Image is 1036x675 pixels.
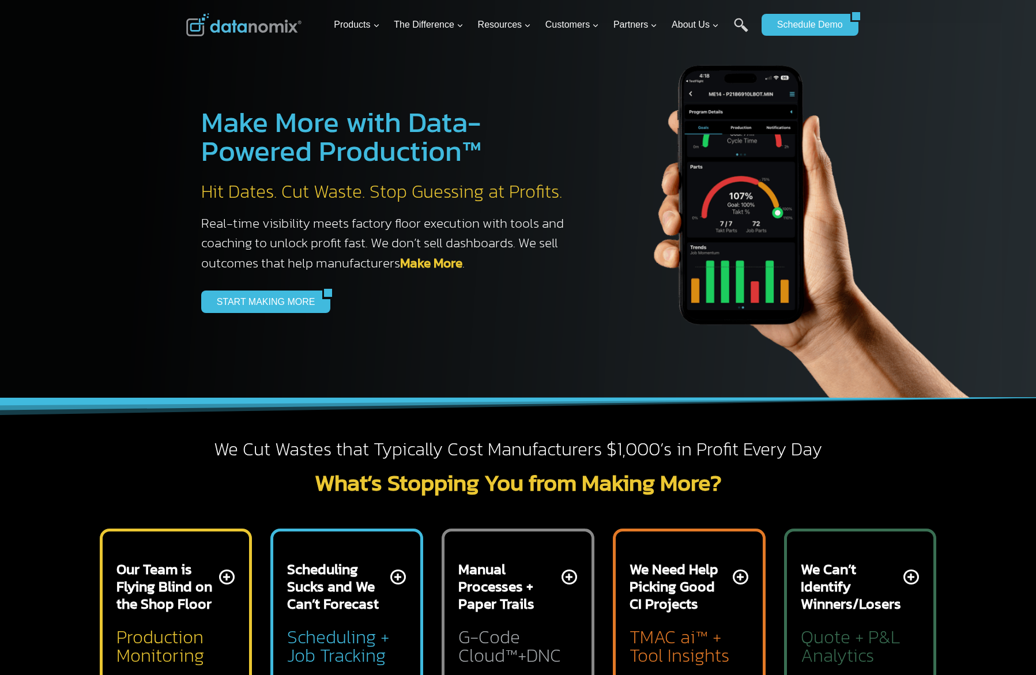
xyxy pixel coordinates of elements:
[478,17,531,32] span: Resources
[287,624,406,665] h2: Scheduling + Job Tracking
[545,17,599,32] span: Customers
[186,471,850,494] h2: What’s Stopping You from Making More?
[394,17,464,32] span: The Difference
[599,23,1003,398] img: The Datanoix Mobile App available on Android and iOS Devices
[458,560,559,612] h2: Manual Processes + Paper Trails
[630,560,730,612] h2: We Need Help Picking Good CI Projects
[672,17,719,32] span: About Us
[287,560,388,612] h2: Scheduling Sucks and We Can’t Forecast
[186,438,850,462] h2: We Cut Wastes that Typically Cost Manufacturers $1,000’s in Profit Every Day
[116,560,217,612] h2: Our Team is Flying Blind on the Shop Floor
[762,14,850,36] a: Schedule Demo
[734,18,748,44] a: Search
[201,291,323,312] a: START MAKING MORE
[613,17,657,32] span: Partners
[201,180,576,204] h2: Hit Dates. Cut Waste. Stop Guessing at Profits.
[801,560,902,612] h2: We Can’t Identify Winners/Losers
[630,624,749,665] h2: TMAC ai™ + Tool Insights
[201,108,576,165] h1: Make More with Data-Powered Production™
[201,213,576,273] h3: Real-time visibility meets factory floor execution with tools and coaching to unlock profit fast....
[329,6,756,44] nav: Primary Navigation
[400,253,462,273] a: Make More
[801,624,920,665] h2: Quote + P&L Analytics
[334,17,379,32] span: Products
[186,13,302,36] img: Datanomix
[458,624,578,665] h2: G-Code Cloud™+DNC
[116,624,236,665] h2: Production Monitoring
